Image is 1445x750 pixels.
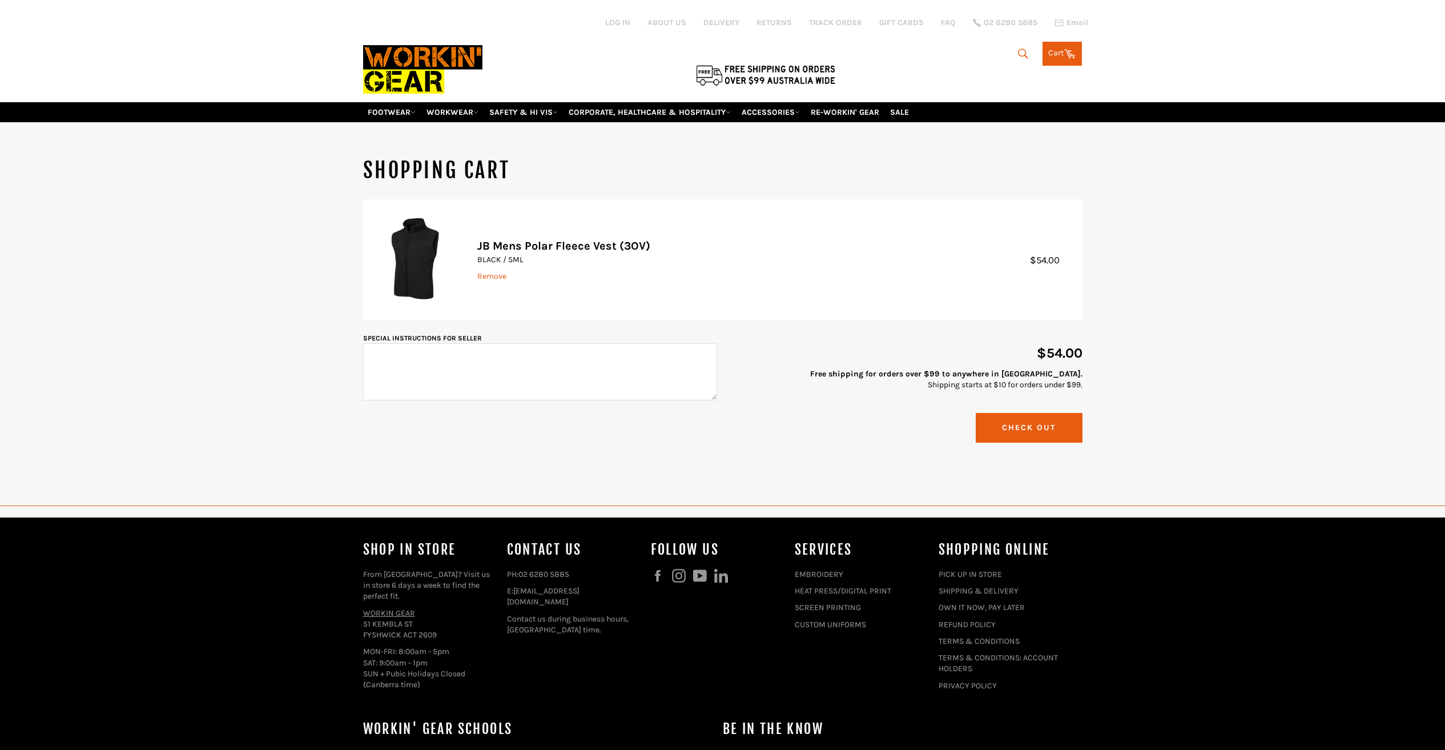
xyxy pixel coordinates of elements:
[507,613,639,636] p: Contact us during business hours, [GEOGRAPHIC_DATA] time.
[363,157,1082,185] h1: Shopping Cart
[939,620,996,629] a: REFUND POLICY
[507,569,639,580] p: PH:
[756,17,792,28] a: RETURNS
[1037,345,1082,361] span: $54.00
[363,720,711,739] h4: WORKIN' GEAR SCHOOLS
[1043,42,1082,66] a: Cart
[939,586,1019,596] a: SHIPPING & DELIVERY
[651,540,783,559] h4: Follow us
[939,603,1025,612] a: OWN IT NOW, PAY LATER
[507,586,579,607] a: [EMAIL_ADDRESS][DOMAIN_NAME]
[810,369,1082,379] strong: Free shipping for orders over $99 to anywhere in [GEOGRAPHIC_DATA].
[976,413,1082,442] button: Check Out
[885,102,913,122] a: SALE
[809,17,862,28] a: TRACK ORDER
[795,540,927,559] h4: services
[939,540,1071,559] h4: SHOPPING ONLINE
[363,608,496,641] p: 51 KEMBLA ST FYSHWICK ACT 2609
[485,102,562,122] a: SAFETY & HI VIS
[795,603,861,612] a: SCREEN PRINTING
[939,636,1020,646] a: TERMS & CONDITIONS
[363,646,496,690] p: MON-FRI: 8:00am - 5pm SAT: 9:00am - 1pm SUN + Pubic Holidays Closed (Canberra time)
[380,216,449,300] img: JB Mens Polar Fleece Vest (3OV) - BLACK / SML
[477,239,650,252] a: JB Mens Polar Fleece Vest (3OV)
[1054,18,1088,27] a: Email
[363,540,496,559] h4: Shop In Store
[939,569,1002,579] a: PICK UP IN STORE
[806,102,884,122] a: RE-WORKIN' GEAR
[939,681,997,691] a: PRIVACY POLICY
[363,102,420,122] a: FOOTWEAR
[984,19,1037,27] span: 02 6280 5885
[564,102,735,122] a: CORPORATE, HEALTHCARE & HOSPITALITY
[694,63,837,87] img: Flat $9.95 shipping Australia wide
[703,17,739,28] a: DELIVERY
[973,19,1037,27] a: 02 6280 5885
[477,271,506,281] a: Remove
[518,569,569,579] a: 02 6280 5885
[795,620,866,629] a: CUSTOM UNIFORMS
[363,569,496,602] p: From [GEOGRAPHIC_DATA]? Visit us in store 6 days a week to find the perfect fit.
[647,17,686,28] a: ABOUT US
[795,586,891,596] a: HEAT PRESS/DIGITAL PRINT
[1066,19,1088,27] span: Email
[941,17,956,28] a: FAQ
[422,102,483,122] a: WORKWEAR
[728,368,1082,391] p: Shipping starts at $10 for orders under $99.
[507,585,639,608] p: E:
[939,653,1058,673] a: TERMS & CONDITIONS: ACCOUNT HOLDERS
[363,37,482,102] img: Workin Gear leaders in Workwear, Safety Boots, PPE, Uniforms. Australia's No.1 in Workwear
[723,720,1071,739] h4: Be in the know
[477,254,883,265] p: BLACK / SML
[737,102,804,122] a: ACCESSORIES
[879,17,924,28] a: GIFT CARDS
[795,569,843,579] a: EMBROIDERY
[363,608,415,618] a: WORKIN GEAR
[605,18,630,27] a: Log in
[1030,255,1071,266] span: $54.00
[507,540,639,559] h4: Contact Us
[363,334,482,342] label: Special instructions for seller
